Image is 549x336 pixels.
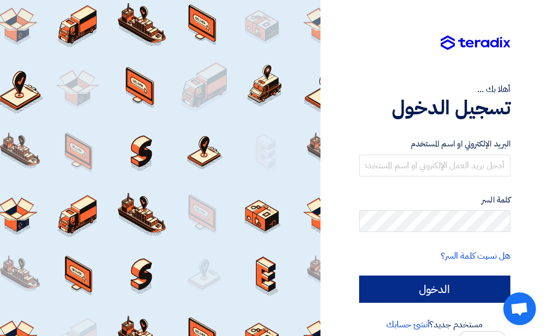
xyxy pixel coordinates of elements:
a: أنشئ حسابك [386,318,429,331]
input: أدخل بريد العمل الإلكتروني او اسم المستخدم الخاص بك ... [359,155,510,176]
div: Open chat [503,292,536,325]
h1: تسجيل الدخول [359,96,510,120]
input: الدخول [359,276,510,303]
img: Teradix logo [441,35,510,51]
label: كلمة السر [359,194,510,206]
div: أهلا بك ... [359,83,510,96]
a: هل نسيت كلمة السر؟ [441,249,510,262]
label: البريد الإلكتروني او اسم المستخدم [359,138,510,150]
div: مستخدم جديد؟ [359,318,510,331]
